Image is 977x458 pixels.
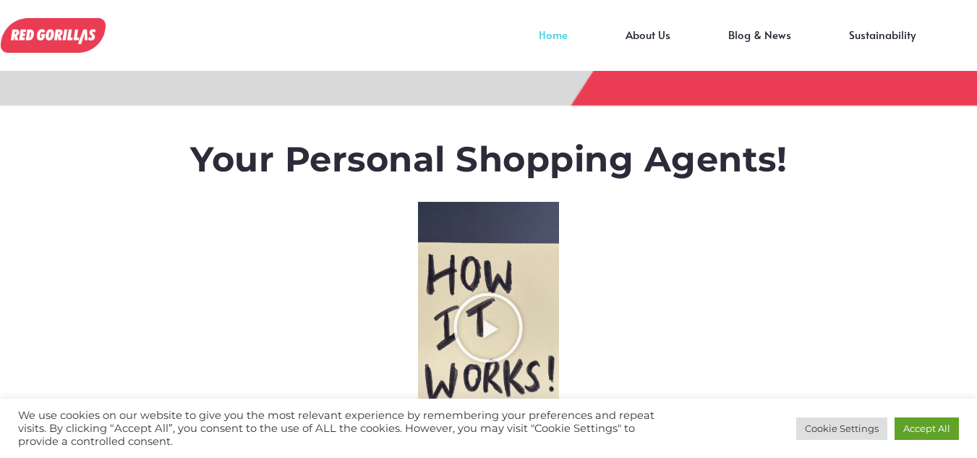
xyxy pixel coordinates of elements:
a: Cookie Settings [796,417,887,440]
div: We use cookies on our website to give you the most relevant experience by remembering your prefer... [18,409,677,448]
a: Blog & News [699,35,820,56]
a: Sustainability [820,35,944,56]
img: RedGorillas Shopping App! [1,18,106,53]
a: Accept All [895,417,959,440]
div: Play Video about RedGorillas How it Works [452,292,524,364]
h1: Your Personal Shopping Agents! [95,139,882,181]
a: Home [510,35,597,56]
a: About Us [597,35,699,56]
